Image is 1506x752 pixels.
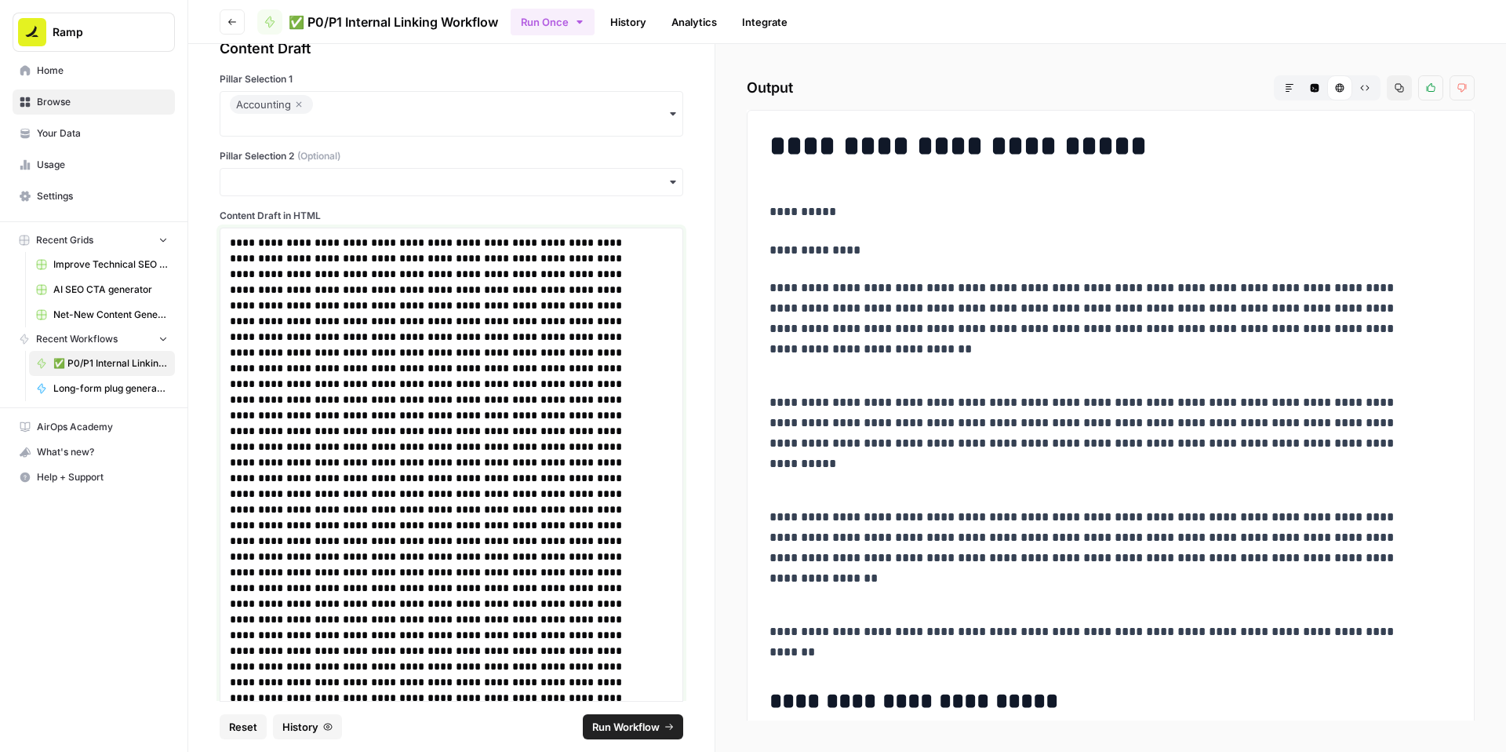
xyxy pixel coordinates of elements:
[36,233,93,247] span: Recent Grids
[747,75,1475,100] h2: Output
[53,257,168,272] span: Improve Technical SEO for Page
[220,38,683,60] div: Content Draft
[53,381,168,396] span: Long-form plug generator – Content tuning version
[511,9,595,35] button: Run Once
[220,209,683,223] label: Content Draft in HTML
[229,719,257,735] span: Reset
[37,470,168,484] span: Help + Support
[220,714,267,739] button: Reset
[13,13,175,52] button: Workspace: Ramp
[29,252,175,277] a: Improve Technical SEO for Page
[13,414,175,440] a: AirOps Academy
[289,13,498,31] span: ✅ P0/P1 Internal Linking Workflow
[29,351,175,376] a: ✅ P0/P1 Internal Linking Workflow
[18,18,46,46] img: Ramp Logo
[13,327,175,351] button: Recent Workflows
[36,332,118,346] span: Recent Workflows
[13,89,175,115] a: Browse
[282,719,318,735] span: History
[733,9,797,35] a: Integrate
[273,714,342,739] button: History
[601,9,656,35] a: History
[37,95,168,109] span: Browse
[53,24,147,40] span: Ramp
[13,465,175,490] button: Help + Support
[29,302,175,327] a: Net-New Content Generator - Grid Template
[13,184,175,209] a: Settings
[662,9,726,35] a: Analytics
[29,277,175,302] a: AI SEO CTA generator
[13,58,175,83] a: Home
[236,95,307,114] div: Accounting
[13,121,175,146] a: Your Data
[583,714,683,739] button: Run Workflow
[13,152,175,177] a: Usage
[13,440,174,464] div: What's new?
[257,9,498,35] a: ✅ P0/P1 Internal Linking Workflow
[53,308,168,322] span: Net-New Content Generator - Grid Template
[37,64,168,78] span: Home
[220,72,683,86] label: Pillar Selection 1
[37,189,168,203] span: Settings
[37,158,168,172] span: Usage
[220,91,683,137] button: Accounting
[53,356,168,371] span: ✅ P0/P1 Internal Linking Workflow
[592,719,660,735] span: Run Workflow
[37,420,168,434] span: AirOps Academy
[37,126,168,141] span: Your Data
[220,149,683,163] label: Pillar Selection 2
[13,440,175,465] button: What's new?
[13,228,175,252] button: Recent Grids
[297,149,340,163] span: (Optional)
[53,283,168,297] span: AI SEO CTA generator
[29,376,175,401] a: Long-form plug generator – Content tuning version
